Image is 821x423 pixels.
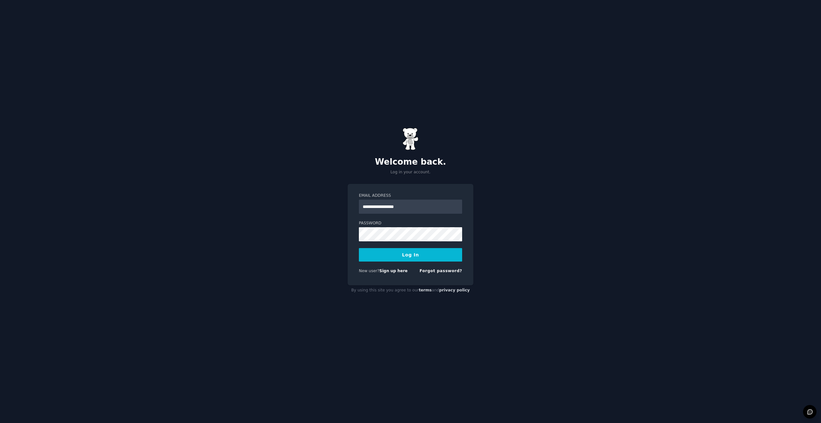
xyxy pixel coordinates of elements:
button: Log In [359,248,462,262]
p: Log in your account. [348,169,473,175]
h2: Welcome back. [348,157,473,167]
span: New user? [359,269,379,273]
a: privacy policy [439,288,470,292]
a: terms [419,288,432,292]
div: By using this site you agree to our and [348,285,473,296]
a: Sign up here [379,269,408,273]
label: Email Address [359,193,462,199]
label: Password [359,220,462,226]
a: Forgot password? [419,269,462,273]
img: Gummy Bear [402,128,419,150]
